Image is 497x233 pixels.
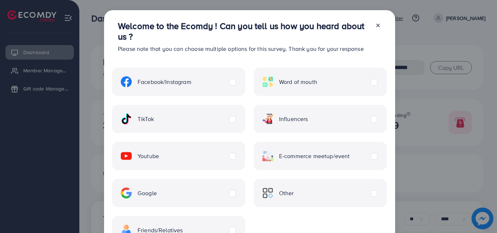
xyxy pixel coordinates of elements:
[138,78,191,86] span: Facebook/Instagram
[279,78,317,86] span: Word of mouth
[279,189,294,197] span: Other
[121,188,132,198] img: ic-google.5bdd9b68.svg
[138,189,157,197] span: Google
[121,150,132,161] img: ic-youtube.715a0ca2.svg
[262,76,273,87] img: ic-word-of-mouth.a439123d.svg
[138,115,154,123] span: TikTok
[262,113,273,124] img: ic-influencers.a620ad43.svg
[138,152,159,160] span: Youtube
[118,21,369,42] h3: Welcome to the Ecomdy ! Can you tell us how you heard about us ?
[262,150,273,161] img: ic-ecommerce.d1fa3848.svg
[279,115,308,123] span: Influencers
[121,76,132,87] img: ic-facebook.134605ef.svg
[118,44,369,53] p: Please note that you can choose multiple options for this survey. Thank you for your response
[279,152,350,160] span: E-commerce meetup/event
[262,188,273,198] img: ic-other.99c3e012.svg
[121,113,132,124] img: ic-tiktok.4b20a09a.svg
